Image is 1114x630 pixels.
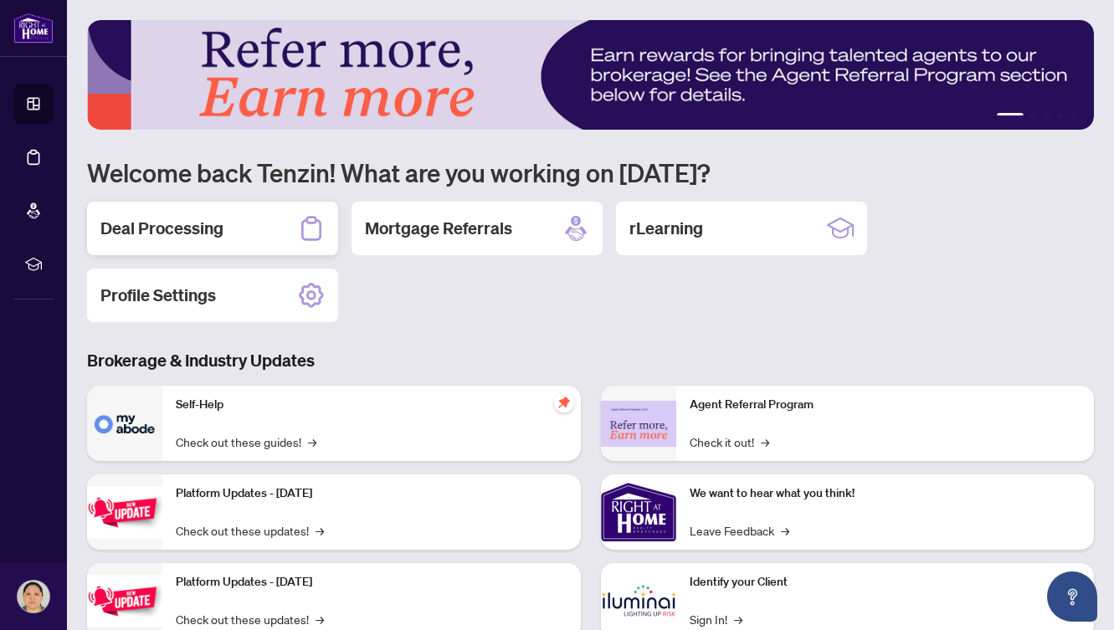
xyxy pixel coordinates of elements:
[18,581,49,612] img: Profile Icon
[87,20,1094,130] img: Slide 0
[601,401,676,447] img: Agent Referral Program
[176,521,324,540] a: Check out these updates!→
[690,521,789,540] a: Leave Feedback→
[734,610,742,628] span: →
[176,484,567,503] p: Platform Updates - [DATE]
[308,433,316,451] span: →
[781,521,789,540] span: →
[690,396,1081,414] p: Agent Referral Program
[87,349,1094,372] h3: Brokerage & Industry Updates
[87,575,162,627] img: Platform Updates - July 8, 2025
[690,573,1081,592] p: Identify your Client
[100,284,216,307] h2: Profile Settings
[629,217,703,240] h2: rLearning
[176,573,567,592] p: Platform Updates - [DATE]
[1044,113,1050,120] button: 3
[87,156,1094,188] h1: Welcome back Tenzin! What are you working on [DATE]?
[690,433,769,451] a: Check it out!→
[176,610,324,628] a: Check out these updates!→
[316,521,324,540] span: →
[554,392,574,412] span: pushpin
[1070,113,1077,120] button: 5
[176,396,567,414] p: Self-Help
[1030,113,1037,120] button: 2
[761,433,769,451] span: →
[690,610,742,628] a: Sign In!→
[690,484,1081,503] p: We want to hear what you think!
[365,217,512,240] h2: Mortgage Referrals
[1057,113,1064,120] button: 4
[100,217,223,240] h2: Deal Processing
[1047,571,1097,622] button: Open asap
[997,113,1024,120] button: 1
[87,386,162,461] img: Self-Help
[13,13,54,44] img: logo
[601,474,676,550] img: We want to hear what you think!
[316,610,324,628] span: →
[87,486,162,539] img: Platform Updates - July 21, 2025
[176,433,316,451] a: Check out these guides!→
